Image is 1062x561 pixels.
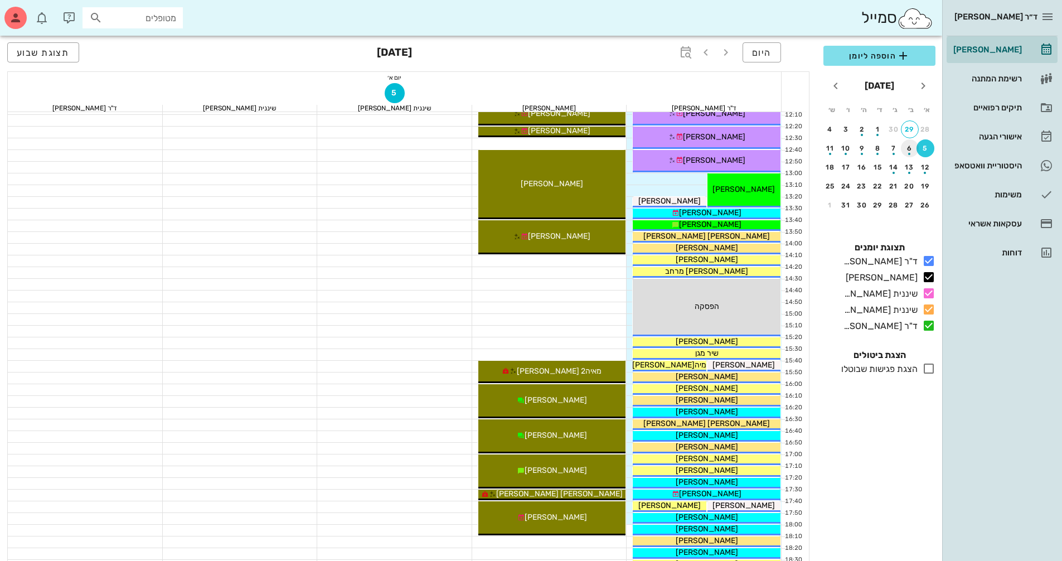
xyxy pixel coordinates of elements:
span: [PERSON_NAME] [676,243,738,253]
span: [PERSON_NAME] [528,231,590,241]
span: תג [33,9,40,16]
span: [PERSON_NAME] [676,431,738,440]
div: 14:00 [782,239,804,249]
span: [PERSON_NAME] [PERSON_NAME] [496,489,623,499]
div: ד"ר [PERSON_NAME] [839,255,918,268]
div: 11 [821,144,839,152]
button: 31 [837,196,855,214]
button: 7 [885,139,903,157]
span: שיר מגן [695,349,719,358]
div: 17:20 [782,473,804,483]
h4: תצוגת יומנים [823,241,935,254]
span: [PERSON_NAME] [676,536,738,545]
div: 16 [853,163,871,171]
button: [DATE] [860,75,899,97]
span: ד״ר [PERSON_NAME] [954,12,1037,22]
button: 28 [916,120,934,138]
div: 15:20 [782,333,804,342]
button: 17 [837,158,855,176]
span: [PERSON_NAME] [712,360,775,370]
span: [PERSON_NAME] [679,208,741,217]
span: [PERSON_NAME] [679,220,741,229]
button: 21 [885,177,903,195]
div: 14:20 [782,263,804,272]
div: 30 [885,125,903,133]
th: ב׳ [904,100,918,119]
div: 21 [885,182,903,190]
a: משימות [947,181,1058,208]
button: 1 [869,120,887,138]
div: 27 [901,201,919,209]
div: 19 [916,182,934,190]
div: 12:20 [782,122,804,132]
div: 1 [821,201,839,209]
div: 13:10 [782,181,804,190]
button: 16 [853,158,871,176]
div: 16:40 [782,427,804,436]
span: [PERSON_NAME] [683,132,745,142]
div: 18:00 [782,520,804,530]
button: 30 [853,196,871,214]
button: הוספה ליומן [823,46,935,66]
button: 26 [916,196,934,214]
button: 19 [916,177,934,195]
span: [PERSON_NAME] [676,384,738,393]
button: היום [743,42,781,62]
div: 17:50 [782,509,804,518]
div: אישורי הגעה [951,132,1022,141]
span: [PERSON_NAME] [525,431,587,440]
th: ש׳ [825,100,839,119]
span: [PERSON_NAME] מרחב [665,267,748,276]
span: [PERSON_NAME] [676,454,738,463]
div: שיננית [PERSON_NAME] [839,303,918,317]
div: 2 [853,125,871,133]
div: 28 [916,125,934,133]
div: 3 [837,125,855,133]
button: 4 [821,120,839,138]
span: [PERSON_NAME] [676,477,738,487]
button: 29 [901,120,919,138]
button: 23 [853,177,871,195]
button: 13 [901,158,919,176]
div: 14 [885,163,903,171]
div: 14:50 [782,298,804,307]
div: 1 [869,125,887,133]
div: [PERSON_NAME] [841,271,918,284]
div: 16:20 [782,403,804,413]
div: 16:30 [782,415,804,424]
div: 13 [901,163,919,171]
span: הוספה ליומן [832,49,927,62]
button: 29 [869,196,887,214]
span: [PERSON_NAME] [676,512,738,522]
button: חודש הבא [826,76,846,96]
button: חודש שעבר [913,76,933,96]
div: 15:10 [782,321,804,331]
a: אישורי הגעה [947,123,1058,150]
span: [PERSON_NAME] [683,156,745,165]
button: 8 [869,139,887,157]
button: 18 [821,158,839,176]
div: 17:00 [782,450,804,460]
a: [PERSON_NAME] [947,36,1058,63]
a: רשימת המתנה [947,65,1058,92]
div: 16:10 [782,391,804,401]
span: [PERSON_NAME] [676,255,738,264]
span: [PERSON_NAME] [712,501,775,510]
div: ד"ר [PERSON_NAME] [627,105,781,112]
button: תצוגת שבוע [7,42,79,62]
div: 18:10 [782,532,804,541]
div: 15:00 [782,309,804,319]
div: 9 [853,144,871,152]
div: משימות [951,190,1022,199]
span: מאיה2 [PERSON_NAME] [517,366,602,376]
button: 5 [916,139,934,157]
button: 1 [821,196,839,214]
div: 13:40 [782,216,804,225]
span: [PERSON_NAME] [638,501,701,510]
div: 16:00 [782,380,804,389]
div: 14:30 [782,274,804,284]
button: 12 [916,158,934,176]
div: 17:40 [782,497,804,506]
div: סמייל [861,6,933,30]
div: 8 [869,144,887,152]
